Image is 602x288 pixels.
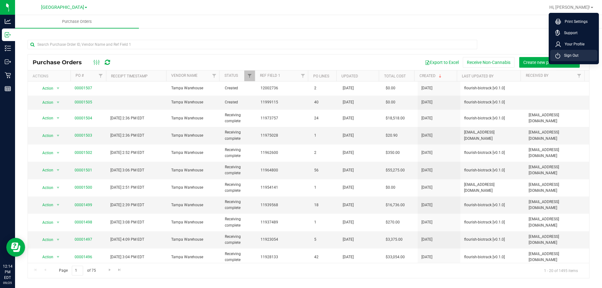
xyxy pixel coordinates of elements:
span: select [54,218,62,227]
inline-svg: Analytics [5,18,11,24]
span: Purchase Orders [54,19,100,24]
inline-svg: Reports [5,86,11,92]
span: [DATE] 3:06 PM EDT [110,167,144,173]
inline-svg: Inventory [5,45,11,51]
span: [DATE] [421,99,432,105]
span: Support [560,30,578,36]
span: Your Profile [561,41,584,47]
span: [EMAIL_ADDRESS][DOMAIN_NAME] [529,112,585,124]
span: Create new purchase order [523,60,576,65]
span: [DATE] [343,133,354,139]
span: [EMAIL_ADDRESS][DOMAIN_NAME] [529,234,585,246]
span: 24 [314,115,335,121]
span: [GEOGRAPHIC_DATA] [41,5,84,10]
span: 18 [314,202,335,208]
span: Action [37,98,54,107]
span: Receiving complete [225,216,253,228]
button: Create new purchase order [519,57,580,68]
span: Created [225,99,253,105]
span: [DATE] [343,150,354,156]
span: [DATE] 2:39 PM EDT [110,202,144,208]
p: 09/25 [3,280,12,285]
span: select [54,131,62,140]
span: Receiving complete [225,164,253,176]
span: Action [37,131,54,140]
a: 00001496 [75,255,92,259]
span: flourish-biotrack [v0.1.0] [464,167,521,173]
span: 2 [314,150,335,156]
span: Tampa Warehouse [171,202,217,208]
a: Created [420,74,443,78]
span: $0.00 [386,99,395,105]
span: Purchase Orders [33,59,88,66]
inline-svg: Inbound [5,32,11,38]
span: Tampa Warehouse [171,185,217,191]
span: $18,518.00 [386,115,405,121]
span: [DATE] [421,115,432,121]
span: Action [37,253,54,261]
span: Receiving complete [225,234,253,246]
span: 1 [314,185,335,191]
span: 11975028 [261,133,307,139]
span: 56 [314,167,335,173]
span: [DATE] [421,150,432,156]
span: [DATE] [421,185,432,191]
span: $0.00 [386,85,395,91]
span: 40 [314,99,335,105]
span: [DATE] [343,115,354,121]
span: flourish-biotrack [v0.1.0] [464,85,521,91]
span: select [54,114,62,123]
a: 00001500 [75,185,92,190]
span: [EMAIL_ADDRESS][DOMAIN_NAME] [529,199,585,211]
span: 11954141 [261,185,307,191]
span: Action [37,218,54,227]
span: Tampa Warehouse [171,150,217,156]
span: Tampa Warehouse [171,99,217,105]
span: select [54,149,62,157]
span: flourish-biotrack [v0.1.0] [464,202,521,208]
a: 00001503 [75,133,92,138]
span: [DATE] [421,237,432,243]
span: [DATE] [421,254,432,260]
span: [DATE] 2:36 PM EDT [110,115,144,121]
span: 1 [314,219,335,225]
button: Export to Excel [421,57,463,68]
span: select [54,253,62,261]
span: [DATE] [343,202,354,208]
a: Filter [209,71,219,81]
span: flourish-biotrack [v0.1.0] [464,237,521,243]
span: [DATE] 2:51 PM EDT [110,185,144,191]
a: 00001501 [75,168,92,172]
span: [EMAIL_ADDRESS][DOMAIN_NAME] [529,164,585,176]
span: select [54,201,62,209]
span: [EMAIL_ADDRESS][DOMAIN_NAME] [529,216,585,228]
a: 00001502 [75,150,92,155]
a: Filter [298,71,308,81]
span: [DATE] [343,99,354,105]
span: $20.90 [386,133,398,139]
span: [DATE] [421,167,432,173]
span: [DATE] [421,202,432,208]
span: Tampa Warehouse [171,133,217,139]
span: select [54,166,62,175]
a: PO Lines [313,74,329,78]
span: Action [37,183,54,192]
span: Tampa Warehouse [171,219,217,225]
span: 11964800 [261,167,307,173]
span: select [54,84,62,93]
span: [EMAIL_ADDRESS][DOMAIN_NAME] [529,251,585,263]
span: Print Settings [561,18,588,25]
a: Filter [96,71,106,81]
span: [DATE] [421,219,432,225]
a: Purchase Orders [15,15,139,28]
span: $33,054.00 [386,254,405,260]
span: Hi, [PERSON_NAME]! [549,5,590,10]
span: 11973757 [261,115,307,121]
a: Received By [526,73,548,78]
span: [DATE] [421,85,432,91]
a: 00001507 [75,86,92,90]
span: Action [37,201,54,209]
span: [DATE] 2:36 PM EDT [110,133,144,139]
span: [DATE] [343,254,354,260]
span: Receiving complete [225,147,253,159]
